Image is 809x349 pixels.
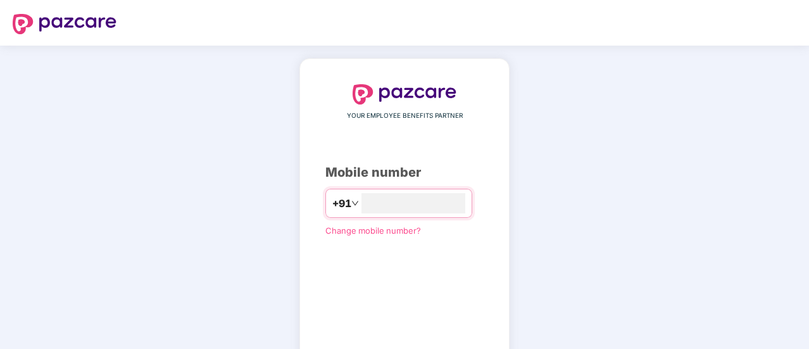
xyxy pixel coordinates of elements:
[325,163,484,182] div: Mobile number
[353,84,456,105] img: logo
[351,200,359,207] span: down
[325,225,421,236] a: Change mobile number?
[332,196,351,212] span: +91
[13,14,116,34] img: logo
[347,111,463,121] span: YOUR EMPLOYEE BENEFITS PARTNER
